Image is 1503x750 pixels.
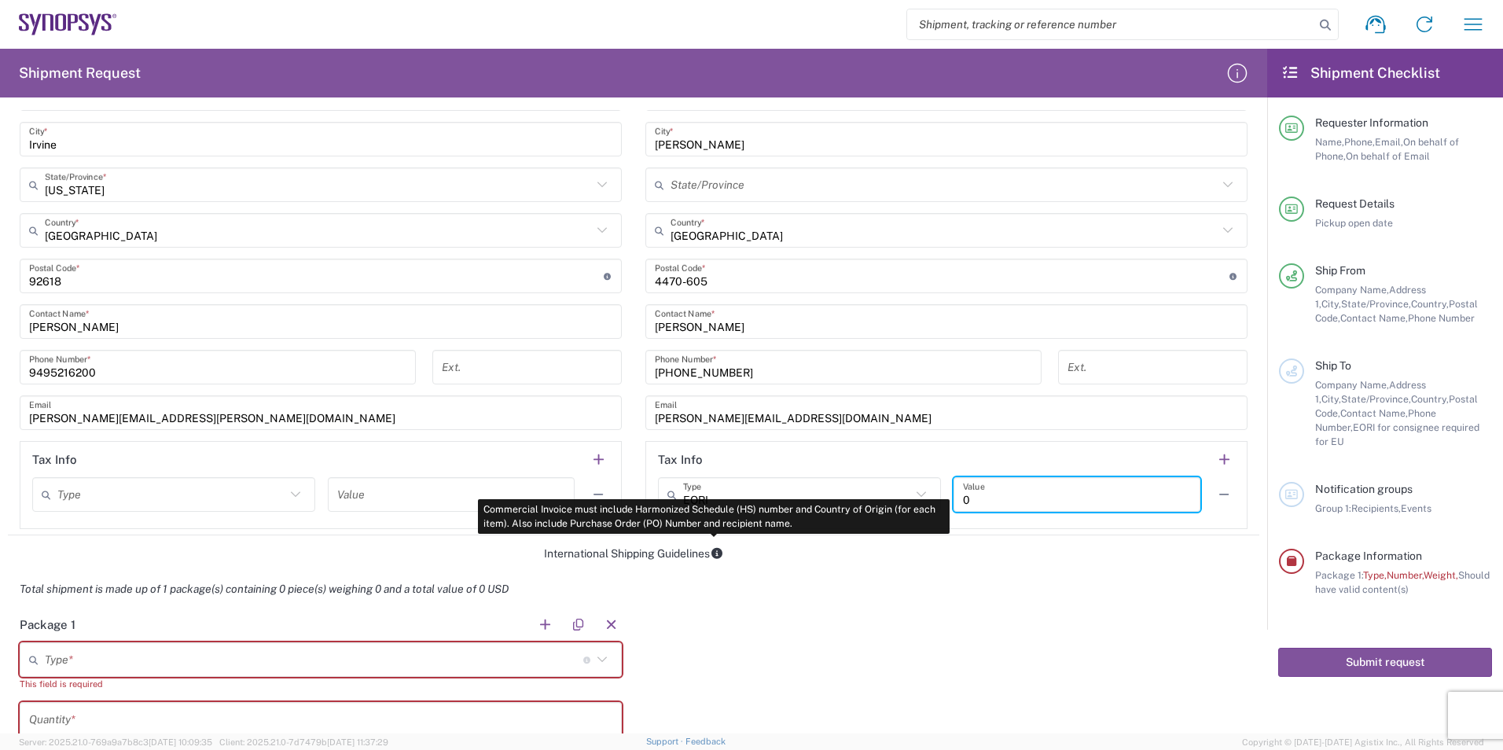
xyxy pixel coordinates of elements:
[149,737,212,747] span: [DATE] 10:09:35
[32,452,77,468] h2: Tax Info
[20,617,75,633] h2: Package 1
[1340,407,1408,419] span: Contact Name,
[1315,550,1422,562] span: Package Information
[658,452,703,468] h2: Tax Info
[1387,569,1424,581] span: Number,
[20,677,622,691] div: This field is required
[907,9,1314,39] input: Shipment, tracking or reference number
[1351,502,1401,514] span: Recipients,
[8,546,1259,561] div: International Shipping Guidelines
[1375,136,1403,148] span: Email,
[1408,312,1475,324] span: Phone Number
[1321,393,1341,405] span: City,
[1315,483,1413,495] span: Notification groups
[1315,502,1351,514] span: Group 1:
[1346,150,1430,162] span: On behalf of Email
[1315,569,1363,581] span: Package 1:
[1315,197,1395,210] span: Request Details
[1315,217,1393,229] span: Pickup open date
[1401,502,1431,514] span: Events
[1340,312,1408,324] span: Contact Name,
[327,737,388,747] span: [DATE] 11:37:29
[1411,298,1449,310] span: Country,
[19,64,141,83] h2: Shipment Request
[1315,284,1389,296] span: Company Name,
[1281,64,1440,83] h2: Shipment Checklist
[1424,569,1458,581] span: Weight,
[646,737,685,746] a: Support
[1242,735,1484,749] span: Copyright © [DATE]-[DATE] Agistix Inc., All Rights Reserved
[1411,393,1449,405] span: Country,
[1321,298,1341,310] span: City,
[19,737,212,747] span: Server: 2025.21.0-769a9a7b8c3
[1344,136,1375,148] span: Phone,
[685,737,726,746] a: Feedback
[1315,136,1344,148] span: Name,
[1315,379,1389,391] span: Company Name,
[1315,264,1365,277] span: Ship From
[219,737,388,747] span: Client: 2025.21.0-7d7479b
[1315,421,1479,447] span: EORI for consignee required for EU
[1315,359,1351,372] span: Ship To
[1341,298,1411,310] span: State/Province,
[1315,116,1428,129] span: Requester Information
[1341,393,1411,405] span: State/Province,
[1278,648,1492,677] button: Submit request
[1363,569,1387,581] span: Type,
[8,583,520,595] em: Total shipment is made up of 1 package(s) containing 0 piece(s) weighing 0 and a total value of 0...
